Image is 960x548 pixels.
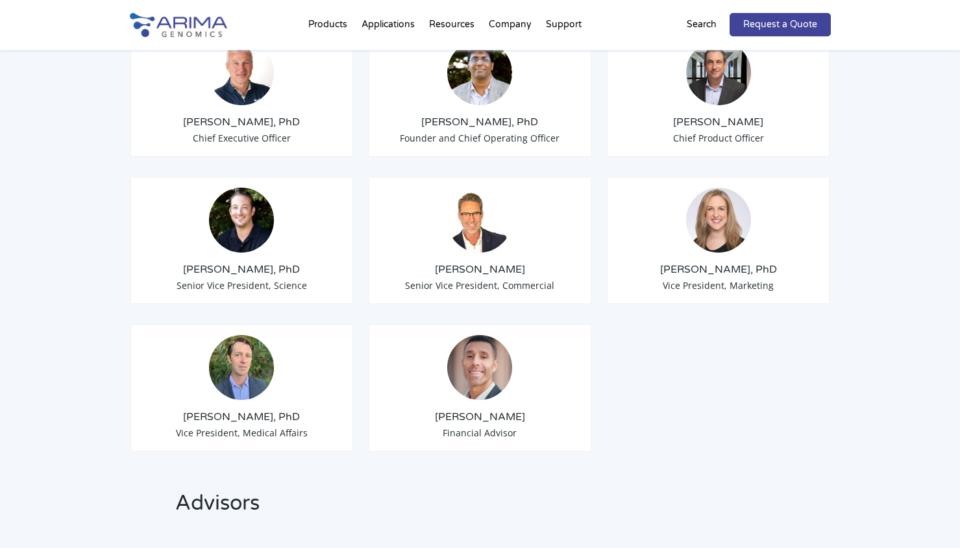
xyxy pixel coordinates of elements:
span: Financial Advisor [443,427,517,439]
h3: [PERSON_NAME] [379,262,582,277]
img: David-Duvall-Headshot.jpg [447,188,512,253]
h3: [PERSON_NAME] [379,410,582,424]
span: Senior Vice President, Science [177,279,307,292]
h3: [PERSON_NAME], PhD [141,115,343,129]
img: A.-Seltser-Headshot.jpeg [447,335,512,400]
a: Request a Quote [730,13,831,36]
img: 1632501909860.jpeg [209,335,274,400]
img: Anthony-Schmitt_Arima-Genomics.png [209,188,274,253]
span: Vice President, Marketing [663,279,774,292]
span: Chief Executive Officer [193,132,291,144]
img: 19364919-cf75-45a2-a608-1b8b29f8b955.jpg [686,188,751,253]
span: Founder and Chief Operating Officer [400,132,560,144]
span: Senior Vice President, Commercial [405,279,554,292]
h3: [PERSON_NAME], PhD [617,262,820,277]
span: Vice President, Medical Affairs [176,427,308,439]
img: Chris-Roberts.jpg [686,40,751,105]
p: Search [687,16,717,33]
h3: [PERSON_NAME] [617,115,820,129]
img: Sid-Selvaraj_Arima-Genomics.png [447,40,512,105]
h3: [PERSON_NAME], PhD [379,115,582,129]
span: Chief Product Officer [673,132,764,144]
img: Arima-Genomics-logo [130,13,227,37]
h3: [PERSON_NAME], PhD [141,262,343,277]
h2: Advisors [175,489,461,528]
h3: [PERSON_NAME], PhD [141,410,343,424]
img: Tom-Willis.jpg [209,40,274,105]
